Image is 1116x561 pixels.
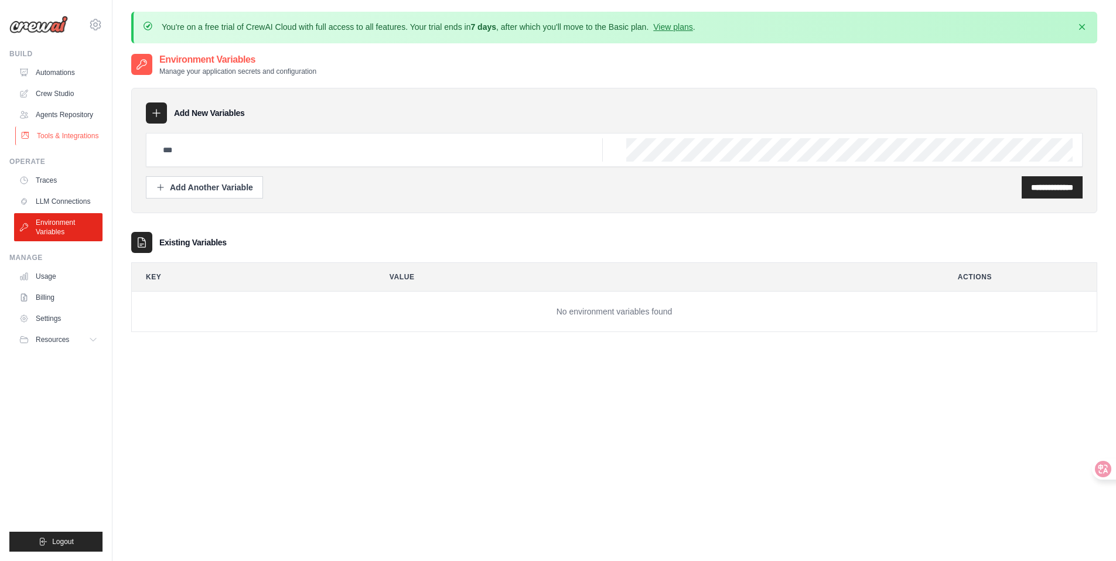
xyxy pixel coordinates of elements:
[14,288,103,307] a: Billing
[14,63,103,82] a: Automations
[14,84,103,103] a: Crew Studio
[376,263,934,291] th: Value
[14,330,103,349] button: Resources
[944,263,1097,291] th: Actions
[9,157,103,166] div: Operate
[14,267,103,286] a: Usage
[159,67,316,76] p: Manage your application secrets and configuration
[470,22,496,32] strong: 7 days
[14,171,103,190] a: Traces
[9,49,103,59] div: Build
[14,192,103,211] a: LLM Connections
[146,176,263,199] button: Add Another Variable
[14,309,103,328] a: Settings
[162,21,695,33] p: You're on a free trial of CrewAI Cloud with full access to all features. Your trial ends in , aft...
[9,253,103,262] div: Manage
[159,237,227,248] h3: Existing Variables
[52,537,74,546] span: Logout
[159,53,316,67] h2: Environment Variables
[132,263,366,291] th: Key
[14,105,103,124] a: Agents Repository
[653,22,692,32] a: View plans
[156,182,253,193] div: Add Another Variable
[174,107,245,119] h3: Add New Variables
[36,335,69,344] span: Resources
[9,16,68,33] img: Logo
[15,126,104,145] a: Tools & Integrations
[132,292,1097,332] td: No environment variables found
[14,213,103,241] a: Environment Variables
[9,532,103,552] button: Logout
